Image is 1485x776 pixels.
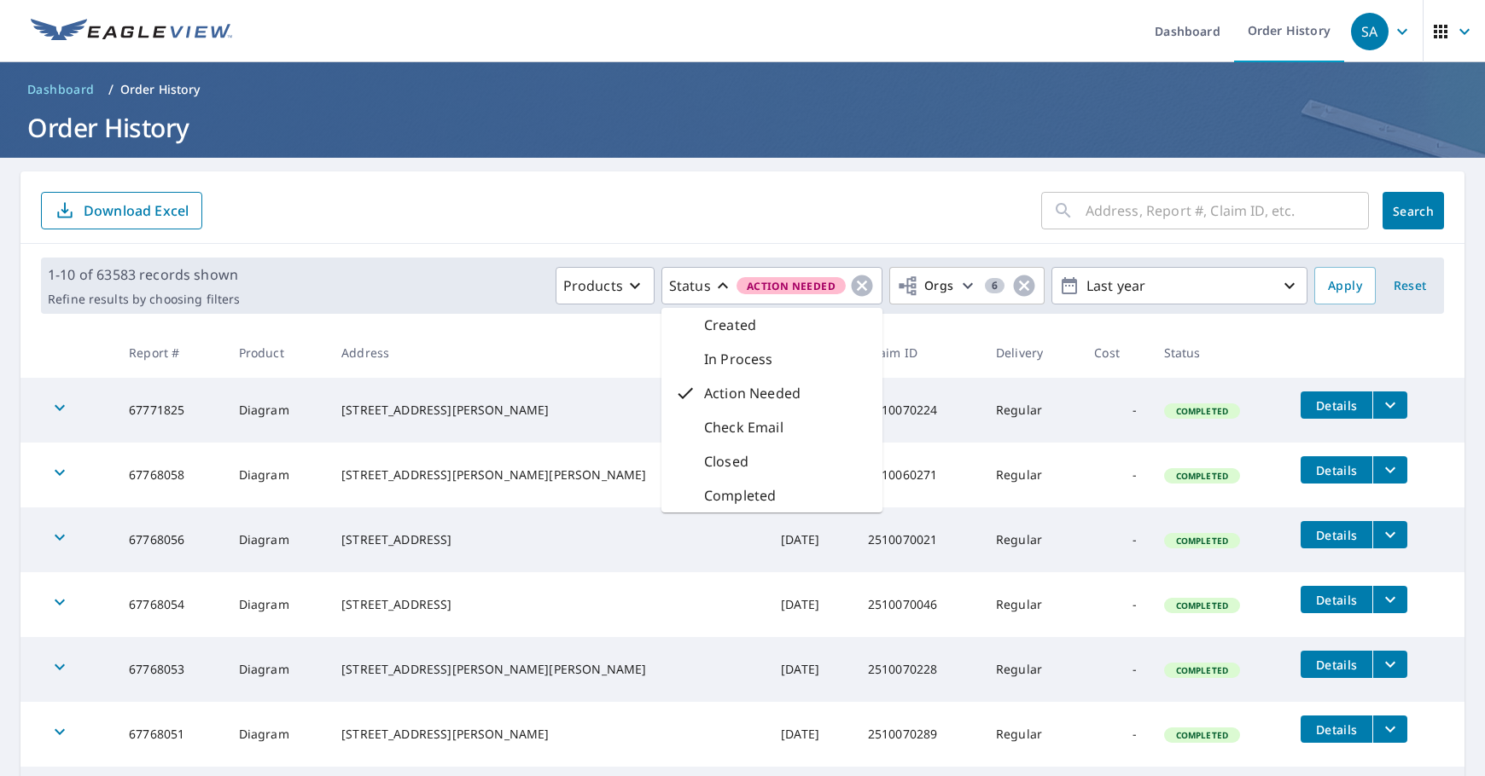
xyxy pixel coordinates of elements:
div: Completed [661,478,882,513]
button: Apply [1314,267,1376,304]
button: Reset [1383,267,1437,304]
td: 67771825 [115,378,225,443]
button: filesDropdownBtn-67768056 [1372,521,1407,548]
p: Status [669,275,711,296]
td: 2510070021 [854,507,982,572]
p: Last year [1080,271,1279,301]
th: Report # [115,327,225,378]
p: In Process [704,349,773,369]
td: 2510060271 [854,443,982,507]
button: filesDropdownBtn-67768053 [1372,651,1407,678]
td: [DATE] [767,637,854,702]
button: filesDropdownBtn-67768051 [1372,715,1407,743]
td: 67768051 [115,702,225,767]
div: [STREET_ADDRESS] [341,531,754,548]
button: Download Excel [41,192,202,229]
span: Apply [1328,275,1362,297]
div: [STREET_ADDRESS][PERSON_NAME][PERSON_NAME] [341,661,754,678]
td: Diagram [225,507,328,572]
div: Closed [661,444,882,478]
div: Action Needed [661,376,882,410]
td: Regular [982,507,1080,572]
td: Diagram [225,702,328,767]
div: SA [1351,13,1389,50]
button: detailsBtn-67768053 [1301,651,1372,678]
p: 1-10 of 63583 records shown [48,264,240,285]
span: Details [1311,397,1362,414]
a: Dashboard [20,76,102,103]
span: Completed [1166,470,1238,482]
td: Diagram [225,443,328,507]
p: Download Excel [84,201,189,220]
span: Details [1311,657,1362,673]
span: Details [1311,721,1362,738]
td: [DATE] [767,572,854,637]
nav: breadcrumb [20,76,1465,103]
span: Completed [1166,535,1238,547]
td: Diagram [225,378,328,443]
p: Check Email [704,417,783,437]
button: filesDropdownBtn-67768054 [1372,586,1407,613]
td: Diagram [225,572,328,637]
td: Regular [982,572,1080,637]
img: EV Logo [31,19,232,44]
td: - [1080,637,1150,702]
td: Regular [982,637,1080,702]
th: Product [225,327,328,378]
p: Action Needed [704,383,801,403]
td: 2510070289 [854,702,982,767]
h1: Order History [20,110,1465,145]
button: detailsBtn-67771825 [1301,391,1372,419]
span: Dashboard [27,81,95,98]
td: Regular [982,443,1080,507]
td: 2510070224 [854,378,982,443]
p: Closed [704,451,748,472]
th: Address [328,327,767,378]
button: detailsBtn-67768051 [1301,715,1372,743]
p: Created [704,315,756,335]
button: filesDropdownBtn-67768058 [1372,456,1407,484]
td: 2510070228 [854,637,982,702]
td: - [1080,378,1150,443]
span: Reset [1389,275,1430,297]
li: / [108,79,114,100]
span: Orgs [897,275,954,297]
div: In Process [661,342,882,376]
p: Products [563,275,623,296]
button: detailsBtn-67768058 [1301,456,1372,484]
td: 67768056 [115,507,225,572]
td: - [1080,572,1150,637]
td: [DATE] [767,702,854,767]
span: Details [1311,527,1362,543]
div: Created [661,308,882,342]
button: Orgs6 [889,267,1045,304]
td: Regular [982,378,1080,443]
td: 67768058 [115,443,225,507]
span: Completed [1166,729,1238,741]
div: [STREET_ADDRESS] [341,596,754,613]
span: Details [1311,462,1362,478]
td: - [1080,702,1150,767]
button: detailsBtn-67768054 [1301,586,1372,613]
th: Cost [1080,327,1150,378]
p: Refine results by choosing filters [48,292,240,307]
th: Delivery [982,327,1080,378]
div: [STREET_ADDRESS][PERSON_NAME] [341,402,754,419]
td: 2510070046 [854,572,982,637]
div: [STREET_ADDRESS][PERSON_NAME][PERSON_NAME] [341,466,754,484]
button: filesDropdownBtn-67771825 [1372,391,1407,419]
th: Status [1150,327,1288,378]
input: Address, Report #, Claim ID, etc. [1086,187,1369,235]
td: 67768054 [115,572,225,637]
p: Order History [120,81,201,98]
span: Completed [1166,664,1238,676]
span: 6 [985,280,1005,292]
td: Diagram [225,637,328,702]
td: - [1080,507,1150,572]
span: Details [1311,592,1362,608]
button: StatusAction Needed [661,267,882,304]
span: Completed [1166,405,1238,417]
button: detailsBtn-67768056 [1301,521,1372,548]
th: Claim ID [854,327,982,378]
td: 67768053 [115,637,225,702]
